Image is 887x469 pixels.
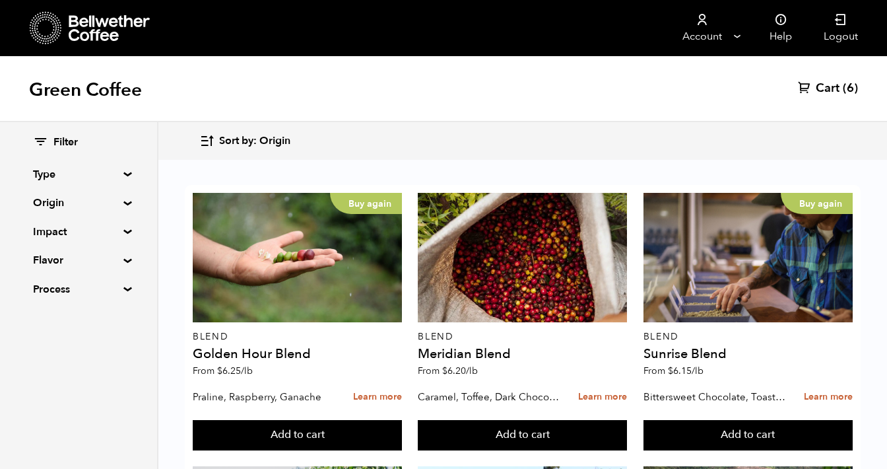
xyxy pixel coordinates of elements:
span: Filter [53,135,78,150]
a: Buy again [643,193,853,322]
summary: Flavor [33,252,124,268]
a: Learn more [578,383,627,412]
span: /lb [466,365,478,377]
summary: Origin [33,195,124,211]
span: /lb [692,365,704,377]
bdi: 6.20 [442,365,478,377]
span: From [418,365,478,377]
p: Buy again [330,193,402,214]
summary: Process [33,281,124,297]
a: Learn more [804,383,853,412]
button: Sort by: Origin [199,126,290,157]
span: /lb [241,365,253,377]
a: Cart (6) [798,81,858,96]
p: Blend [643,332,853,342]
h4: Meridian Blend [418,347,627,361]
p: Blend [418,332,627,342]
span: (6) [843,81,858,96]
span: Cart [816,81,839,96]
button: Add to cart [418,420,627,451]
p: Bittersweet Chocolate, Toasted Marshmallow, Candied Orange, Praline [643,387,786,407]
p: Blend [193,332,402,342]
p: Caramel, Toffee, Dark Chocolate [418,387,560,407]
a: Learn more [353,383,402,412]
p: Praline, Raspberry, Ganache [193,387,335,407]
summary: Impact [33,224,124,240]
summary: Type [33,166,124,182]
button: Add to cart [193,420,402,451]
a: Buy again [193,193,402,322]
span: Sort by: Origin [219,134,290,149]
span: $ [668,365,673,377]
span: $ [442,365,447,377]
bdi: 6.25 [217,365,253,377]
h4: Golden Hour Blend [193,347,402,361]
h4: Sunrise Blend [643,347,853,361]
p: Buy again [781,193,853,214]
button: Add to cart [643,420,853,451]
bdi: 6.15 [668,365,704,377]
span: $ [217,365,222,377]
span: From [643,365,704,377]
h1: Green Coffee [29,78,142,102]
span: From [193,365,253,377]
